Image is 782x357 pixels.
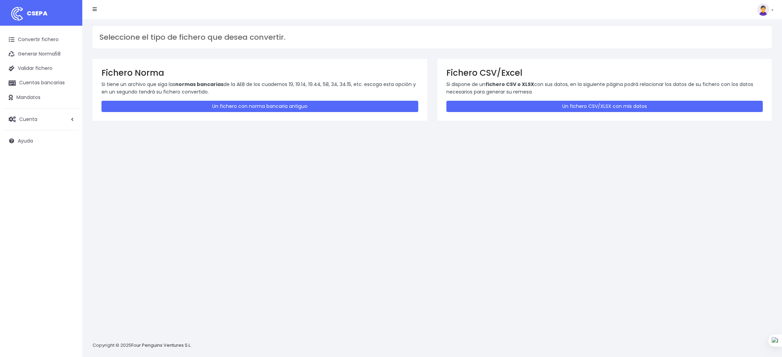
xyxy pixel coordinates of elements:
p: Si dispone de un con sus datos, en la siguiente página podrá relacionar los datos de su fichero c... [446,81,763,96]
strong: fichero CSV o XLSX [485,81,534,88]
img: logo [9,5,26,22]
a: Validar fichero [3,61,79,76]
a: Un fichero CSV/XLSX con mis datos [446,101,763,112]
h3: Fichero Norma [101,68,418,78]
h3: Seleccione el tipo de fichero que desea convertir. [99,33,765,42]
span: Ayuda [18,137,33,144]
a: Four Penguins Ventures S.L. [131,342,191,348]
img: profile [757,3,769,16]
h3: Fichero CSV/Excel [446,68,763,78]
strong: normas bancarias [175,81,224,88]
a: Convertir fichero [3,33,79,47]
a: Cuentas bancarias [3,76,79,90]
span: Cuenta [19,115,37,122]
a: Generar Norma58 [3,47,79,61]
p: Si tiene un archivo que siga las de la AEB de los cuadernos 19, 19.14, 19.44, 58, 34, 34.15, etc.... [101,81,418,96]
a: Ayuda [3,134,79,148]
a: Un fichero con norma bancaria antiguo [101,101,418,112]
p: Copyright © 2025 . [93,342,192,349]
a: Cuenta [3,112,79,126]
span: CSEPA [27,9,48,17]
a: Mandatos [3,90,79,105]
